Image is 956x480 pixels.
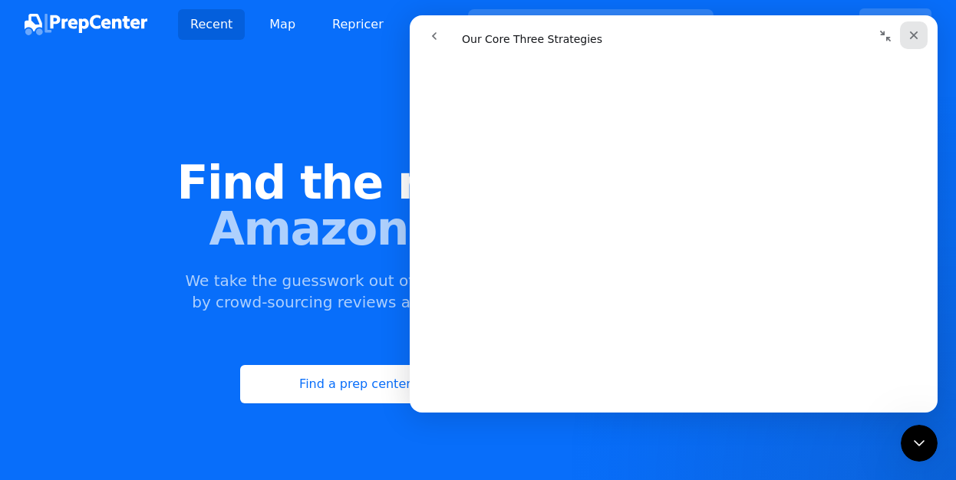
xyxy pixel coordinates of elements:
[25,159,931,205] span: Find the most reputable
[25,205,931,252] span: Amazon Prep Centers
[901,425,938,462] iframe: Intercom live chat
[240,365,470,403] a: Find a prep center
[320,9,396,40] a: Repricer
[859,8,931,41] a: Sign up
[25,14,147,35] img: PrepCenter
[468,9,714,41] button: Search prep centers⌘K
[410,15,938,413] iframe: Intercom live chat
[257,9,308,40] a: Map
[183,270,773,334] p: We take the guesswork out of finding the best prep center for your business by crowd-sourcing rev...
[178,9,245,40] a: Recent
